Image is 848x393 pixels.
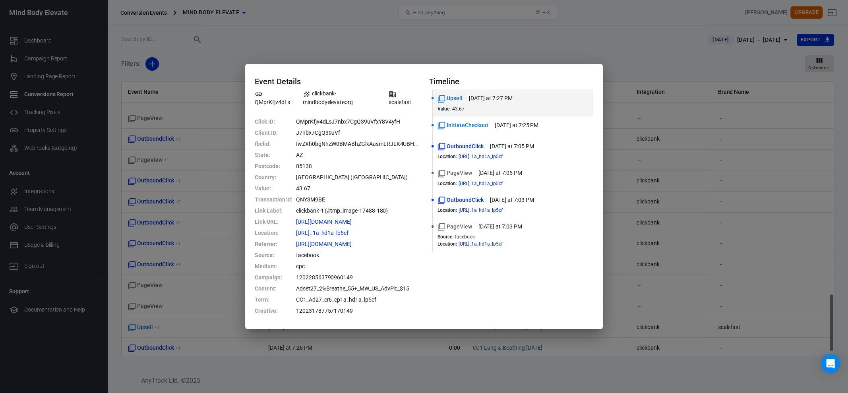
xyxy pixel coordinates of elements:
dd: AZ [296,149,419,161]
time: 2025-08-20T19:03:53-04:00 [490,196,534,204]
dt: Client ID : [255,127,294,138]
time: 2025-08-20T19:05:11-04:00 [490,142,534,151]
h4: Event Details [255,77,419,86]
span: https://www.mindbodyelevate.org/bl5cf?ad_id=120231787757170149&adset_id=120231787757220149&fbclid... [459,242,517,246]
dt: Content : [255,283,294,294]
time: 2025-08-20T19:27:00-04:00 [469,94,513,103]
span: Standard event name [438,142,484,151]
dt: Location : [255,227,294,238]
dd: cpc [296,261,419,272]
dt: Postcode : [255,161,294,172]
span: Standard event name [438,94,463,103]
time: 2025-08-20T19:05:03-04:00 [478,169,522,177]
dt: Location : [438,241,457,247]
span: Standard event name [438,121,488,130]
dt: Medium : [255,261,294,272]
span: 43.67 [452,106,465,112]
dd: clickbank-1 (#tmp_image-17488-180) [296,205,419,216]
span: Integration [303,89,384,106]
dt: Location : [438,154,457,159]
dt: Click ID : [255,116,294,127]
dd: Adset27_2%Breathe_55+_MW_US_AdvPlc_$15 [296,283,419,294]
dt: Value : [255,183,294,194]
dd: QNY3M9BE [296,194,419,205]
dd: QMprKfjv4dLsJ7nbx7CgQ39uVfxY8V4yfH [296,116,419,127]
dt: Creative : [255,305,294,316]
dd: https://www.mindbodyelevate.org/bl5cf?ad_id=120231787757170149&adset_id=120231787757220149&fbclid... [296,227,419,238]
dt: Link Label : [255,205,294,216]
dt: Transaction Id : [255,194,294,205]
dd: https://lungreset.com/?v=y&shield=9f9a4bw8hzat5nbok7x2hz4sf2 [296,216,419,227]
span: Property [255,89,298,106]
dd: IwZXh0bgNhZW0BMABhZGlkAasmLRJLK4UBHhwEPkN8GPDiJXj0A82QVnYCqxfpo9tXrovwf2ocOgxCPqKcjIqgeej8Fw0F_ae... [296,138,419,149]
dt: Country : [255,172,294,183]
dt: Source : [438,234,453,240]
span: facebook [455,234,475,240]
dd: CC1_Ad27_cr6_cp1a_hd1a_lp5cf [296,294,419,305]
dt: Referrer : [255,238,294,250]
dt: Value : [438,106,451,112]
span: Standard event name [438,169,472,177]
dd: 120228563790960149 [296,272,419,283]
dd: 85138 [296,161,419,172]
dt: Term : [255,294,294,305]
dd: 120231787757170149 [296,305,419,316]
dd: facebook [296,250,419,261]
span: Standard event name [438,223,472,231]
dd: United States (US) [296,172,419,183]
dd: J7nbx7CgQ39uVf [296,127,419,138]
span: https://www.mindbodyelevate.org/bl5cf?ad_id=120231787757170149&adset_id=120231787757220149&fbclid... [459,154,517,159]
dd: 43.67 [296,183,419,194]
div: Open Intercom Messenger [821,354,840,373]
h4: Timeline [429,77,593,86]
span: https://www.mindbodyelevate.org/bl5cf?ad_id=120231787757170149&adset_id=120231787757220149&fbclid... [296,230,363,236]
dt: Location : [438,207,457,213]
time: 2025-08-20T19:03:27-04:00 [478,223,522,231]
dt: Source : [255,250,294,261]
dt: Campaign : [255,272,294,283]
span: https://www.mindbodyelevate.org/bl5cf?ad_id=120231787757170149&adset_id=120231787757220149&fbclid... [459,208,517,213]
span: https://lungreset.com/?v=y&shield=9f9a4bw8hzat5nbok7x2hz4sf2 [296,219,366,225]
dt: Location : [438,181,457,186]
span: Standard event name [438,196,484,204]
dd: http://m.facebook.com/ [296,238,419,250]
dt: State : [255,149,294,161]
dt: Link URL : [255,216,294,227]
time: 2025-08-20T19:25:27-04:00 [495,121,538,130]
span: http://m.facebook.com/ [296,241,366,247]
dt: fbclid : [255,138,294,149]
span: https://www.mindbodyelevate.org/bl5cf?ad_id=120231787757170149&adset_id=120231787757220149&fbclid... [459,181,517,186]
span: Brand name [389,89,419,106]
